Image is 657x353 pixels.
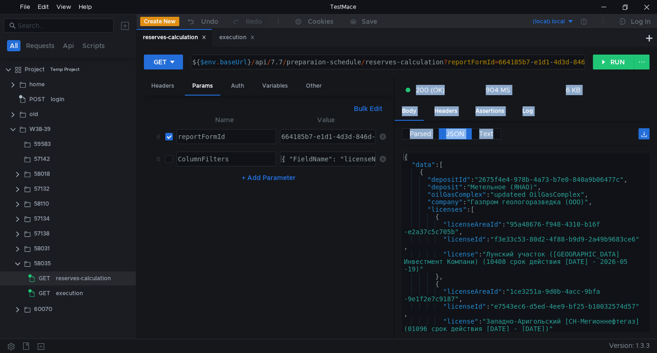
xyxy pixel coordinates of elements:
button: Api [60,40,77,51]
div: login [51,92,64,106]
div: 58031 [34,242,50,256]
button: Create New [140,17,179,26]
div: 57132 [34,182,49,196]
div: 6 KB [566,86,581,94]
div: execution [56,286,83,300]
div: GET [154,57,167,67]
input: Search... [18,21,108,31]
div: Params [185,77,220,96]
div: Variables [255,77,295,95]
div: Save [362,18,377,25]
span: JSON [446,130,464,138]
div: Body [394,103,424,121]
th: Value [276,114,376,125]
div: 57138 [34,227,49,241]
div: Headers [427,103,465,120]
div: Project [25,62,45,76]
div: old [29,107,38,121]
button: + Add Parameter [238,172,299,183]
div: Log [515,103,541,120]
span: POST [29,92,45,106]
button: All [7,40,20,51]
button: Scripts [80,40,108,51]
div: Other [298,77,329,95]
div: Log In [631,16,650,27]
div: (local) local [533,17,565,26]
span: Version: 1.3.3 [609,339,650,353]
div: Undo [201,16,218,27]
div: Auth [224,77,251,95]
span: GET [39,286,50,300]
button: (local) local [509,14,574,29]
div: execution [219,33,255,42]
div: Assertions [468,103,512,120]
div: reserves-calculation [143,33,206,42]
div: 904 MS [486,86,510,94]
div: Temp Project [50,62,80,76]
div: Headers [144,77,182,95]
div: 57142 [34,152,50,166]
button: GET [144,55,183,69]
div: reserves-calculation [56,271,111,285]
div: home [29,77,45,91]
div: 57134 [34,212,50,226]
button: Undo [179,14,225,28]
div: Redo [246,16,262,27]
th: Name [173,114,276,125]
span: GET [39,271,50,285]
span: 200 (OK) [416,85,445,95]
div: 59583 [34,137,51,151]
div: 58035 [34,256,51,270]
button: Redo [225,14,269,28]
div: 58018 [34,167,50,181]
div: 60070 [34,302,52,316]
span: Text [479,130,493,138]
button: Bulk Edit [350,103,386,114]
div: 58110 [34,197,49,211]
button: RUN [593,55,634,69]
span: Parsed [410,130,431,138]
button: Requests [23,40,57,51]
div: W38-39 [29,122,51,136]
div: Cookies [308,16,333,27]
